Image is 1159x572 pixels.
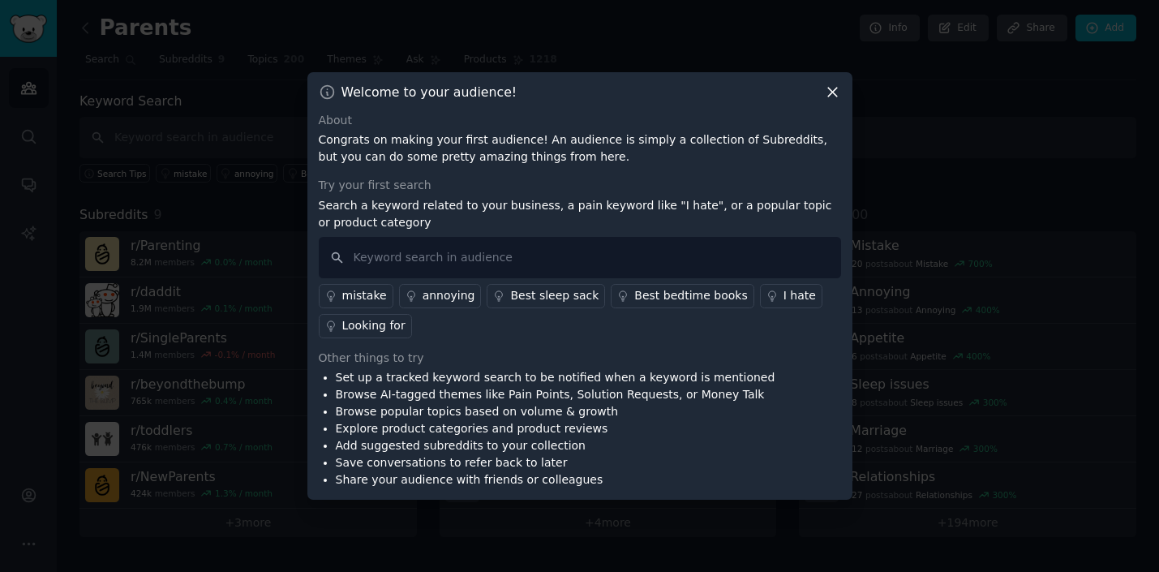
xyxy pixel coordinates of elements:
[319,237,841,278] input: Keyword search in audience
[319,197,841,231] p: Search a keyword related to your business, a pain keyword like "I hate", or a popular topic or pr...
[336,437,775,454] li: Add suggested subreddits to your collection
[487,284,605,308] a: Best sleep sack
[611,284,753,308] a: Best bedtime books
[342,287,387,304] div: mistake
[423,287,475,304] div: annoying
[319,314,412,338] a: Looking for
[336,454,775,471] li: Save conversations to refer back to later
[783,287,816,304] div: I hate
[319,350,841,367] div: Other things to try
[341,84,517,101] h3: Welcome to your audience!
[336,420,775,437] li: Explore product categories and product reviews
[336,369,775,386] li: Set up a tracked keyword search to be notified when a keyword is mentioned
[319,177,841,194] div: Try your first search
[319,284,393,308] a: mistake
[336,471,775,488] li: Share your audience with friends or colleagues
[319,131,841,166] p: Congrats on making your first audience! An audience is simply a collection of Subreddits, but you...
[336,386,775,403] li: Browse AI-tagged themes like Pain Points, Solution Requests, or Money Talk
[319,112,841,129] div: About
[760,284,822,308] a: I hate
[336,403,775,420] li: Browse popular topics based on volume & growth
[342,317,406,334] div: Looking for
[634,287,747,304] div: Best bedtime books
[510,287,599,304] div: Best sleep sack
[399,284,482,308] a: annoying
